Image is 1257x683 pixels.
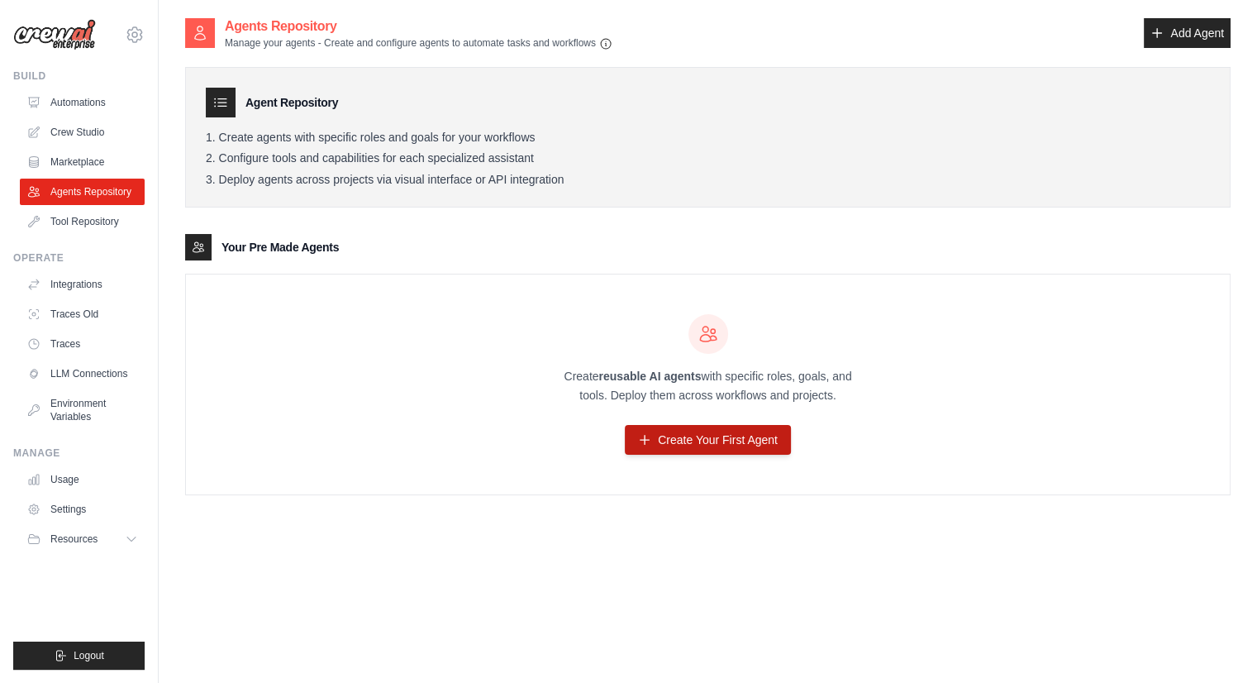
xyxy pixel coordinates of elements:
a: LLM Connections [20,361,145,387]
a: Traces [20,331,145,357]
a: Automations [20,89,145,116]
a: Usage [20,466,145,493]
button: Logout [13,642,145,670]
a: Environment Variables [20,390,145,430]
a: Settings [20,496,145,523]
a: Tool Repository [20,208,145,235]
strong: reusable AI agents [598,370,701,383]
a: Agents Repository [20,179,145,205]
li: Create agents with specific roles and goals for your workflows [206,131,1210,146]
p: Create with specific roles, goals, and tools. Deploy them across workflows and projects. [550,367,867,405]
button: Resources [20,526,145,552]
div: Operate [13,251,145,265]
a: Traces Old [20,301,145,327]
a: Marketplace [20,149,145,175]
h3: Your Pre Made Agents [221,239,339,256]
a: Create Your First Agent [625,425,791,455]
h2: Agents Repository [225,17,612,36]
h3: Agent Repository [245,94,338,111]
span: Resources [50,533,98,546]
img: Logo [13,19,96,50]
a: Integrations [20,271,145,298]
a: Crew Studio [20,119,145,146]
div: Manage [13,447,145,460]
li: Deploy agents across projects via visual interface or API integration [206,173,1210,188]
div: Build [13,69,145,83]
span: Logout [74,649,104,662]
a: Add Agent [1144,18,1231,48]
p: Manage your agents - Create and configure agents to automate tasks and workflows [225,36,612,50]
li: Configure tools and capabilities for each specialized assistant [206,151,1210,166]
